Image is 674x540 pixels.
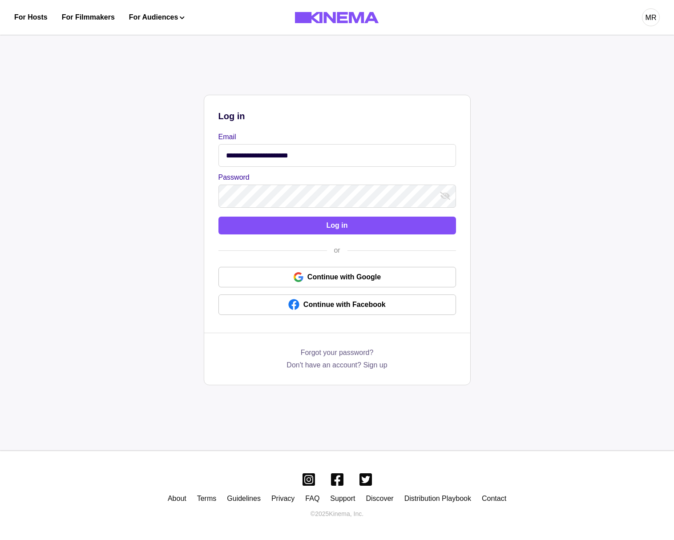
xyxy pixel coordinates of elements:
a: Terms [197,495,217,502]
a: Discover [366,495,393,502]
p: © 2025 Kinema, Inc. [311,509,363,519]
a: Support [330,495,355,502]
div: MR [646,12,657,23]
a: Contact [482,495,506,502]
div: or [327,245,347,256]
button: show password [438,189,452,203]
a: For Hosts [14,12,48,23]
a: Privacy [271,495,295,502]
button: Log in [218,217,456,234]
a: Don't have an account? Sign up [287,360,387,371]
a: FAQ [305,495,319,502]
a: About [168,495,186,502]
a: Continue with Facebook [218,294,456,315]
a: Forgot your password? [301,347,374,360]
button: For Audiences [129,12,185,23]
a: Distribution Playbook [404,495,471,502]
a: Continue with Google [218,267,456,287]
label: Email [218,132,451,142]
a: For Filmmakers [62,12,115,23]
a: Guidelines [227,495,261,502]
label: Password [218,172,451,183]
p: Log in [218,109,456,123]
